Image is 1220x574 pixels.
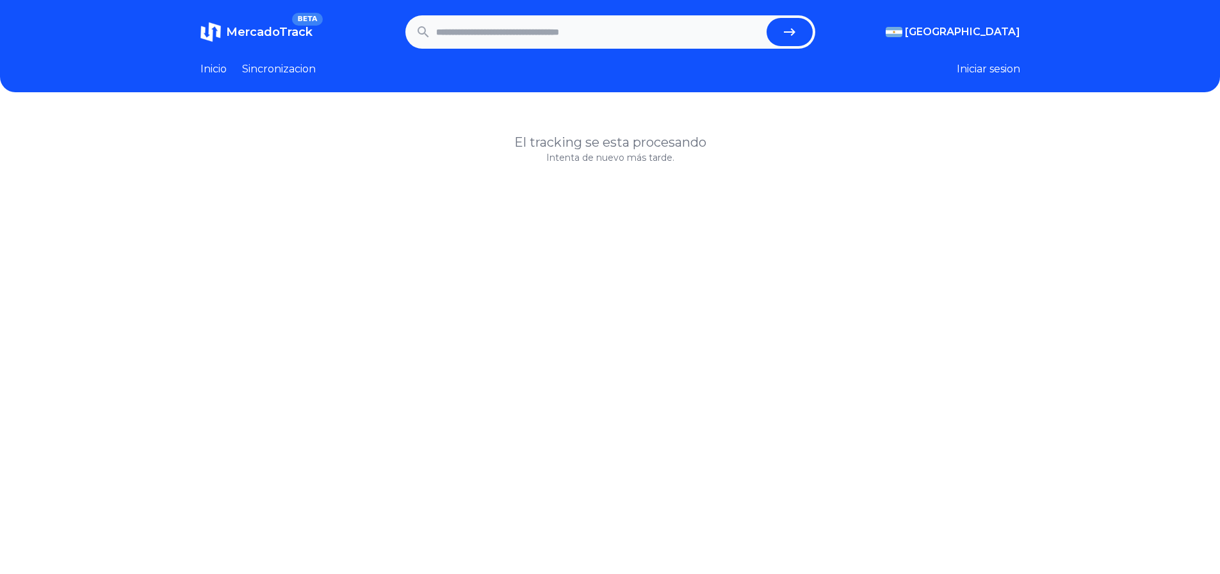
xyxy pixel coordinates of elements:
a: MercadoTrackBETA [200,22,313,42]
img: MercadoTrack [200,22,221,42]
h1: El tracking se esta procesando [200,133,1020,151]
button: Iniciar sesion [957,61,1020,77]
a: Sincronizacion [242,61,316,77]
button: [GEOGRAPHIC_DATA] [886,24,1020,40]
p: Intenta de nuevo más tarde. [200,151,1020,164]
img: Argentina [886,27,902,37]
span: [GEOGRAPHIC_DATA] [905,24,1020,40]
a: Inicio [200,61,227,77]
span: MercadoTrack [226,25,313,39]
span: BETA [292,13,322,26]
